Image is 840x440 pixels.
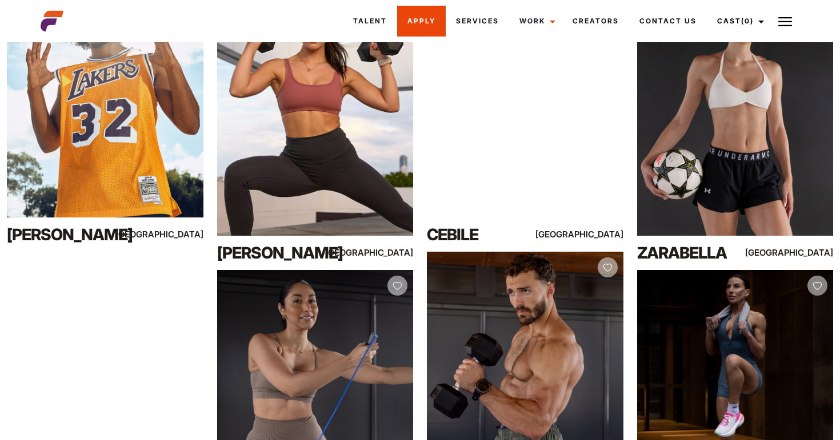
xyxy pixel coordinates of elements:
[629,6,707,37] a: Contact Us
[509,6,562,37] a: Work
[446,6,509,37] a: Services
[778,15,792,29] img: Burger icon
[562,6,629,37] a: Creators
[741,17,754,25] span: (0)
[564,227,623,241] div: [GEOGRAPHIC_DATA]
[217,241,335,264] div: [PERSON_NAME]
[343,6,397,37] a: Talent
[774,245,833,260] div: [GEOGRAPHIC_DATA]
[427,223,545,246] div: Cebile
[7,223,125,246] div: [PERSON_NAME]
[41,10,63,33] img: cropped-aefm-brand-fav-22-square.png
[707,6,771,37] a: Cast(0)
[397,6,446,37] a: Apply
[354,245,413,260] div: [GEOGRAPHIC_DATA]
[144,227,203,241] div: [GEOGRAPHIC_DATA]
[637,241,755,264] div: Zarabella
